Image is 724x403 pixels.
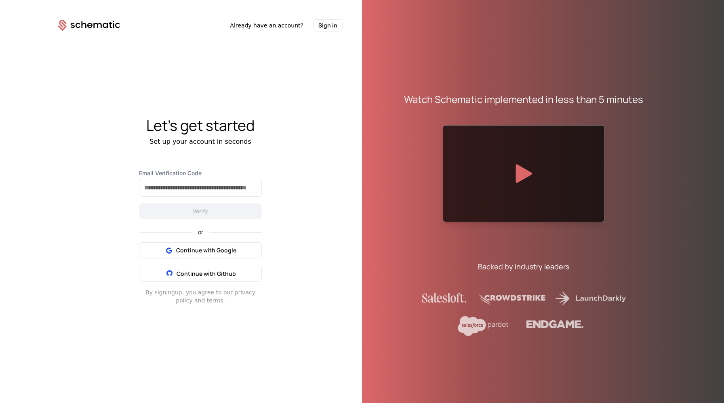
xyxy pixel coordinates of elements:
[207,297,223,304] a: terms
[139,288,262,304] div: By signing up , you agree to our privacy and .
[39,118,362,134] div: Let's get started
[404,93,643,106] div: Watch Schematic implemented in less than 5 minutes
[139,169,262,177] label: Email Verification Code
[313,19,343,31] button: Sign in
[176,297,192,304] a: policy
[177,270,236,277] span: Continue with Github
[39,137,362,147] div: Set up your account in seconds
[230,21,303,29] span: Already have an account?
[176,246,236,254] span: Continue with Google
[139,203,262,219] button: Verify
[478,261,569,272] div: Backed by industry leaders
[139,265,262,282] button: Continue with Github
[139,242,262,258] button: Continue with Google
[192,229,210,235] span: or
